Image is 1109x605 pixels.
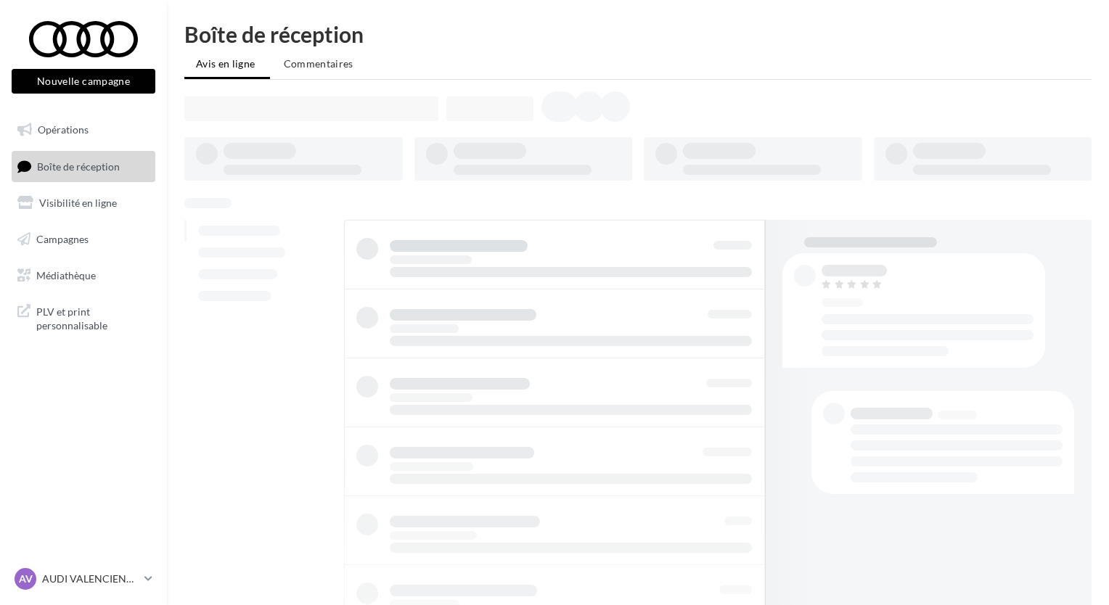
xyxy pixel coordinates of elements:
span: Boîte de réception [37,160,120,172]
span: AV [19,572,33,586]
span: PLV et print personnalisable [36,302,150,333]
a: AV AUDI VALENCIENNES [12,565,155,593]
span: Visibilité en ligne [39,197,117,209]
a: PLV et print personnalisable [9,296,158,339]
a: Médiathèque [9,260,158,291]
a: Visibilité en ligne [9,188,158,218]
a: Campagnes [9,224,158,255]
span: Campagnes [36,233,89,245]
span: Commentaires [284,57,353,70]
span: Opérations [38,123,89,136]
div: Boîte de réception [184,23,1092,45]
p: AUDI VALENCIENNES [42,572,139,586]
button: Nouvelle campagne [12,69,155,94]
span: Médiathèque [36,268,96,281]
a: Boîte de réception [9,151,158,182]
a: Opérations [9,115,158,145]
